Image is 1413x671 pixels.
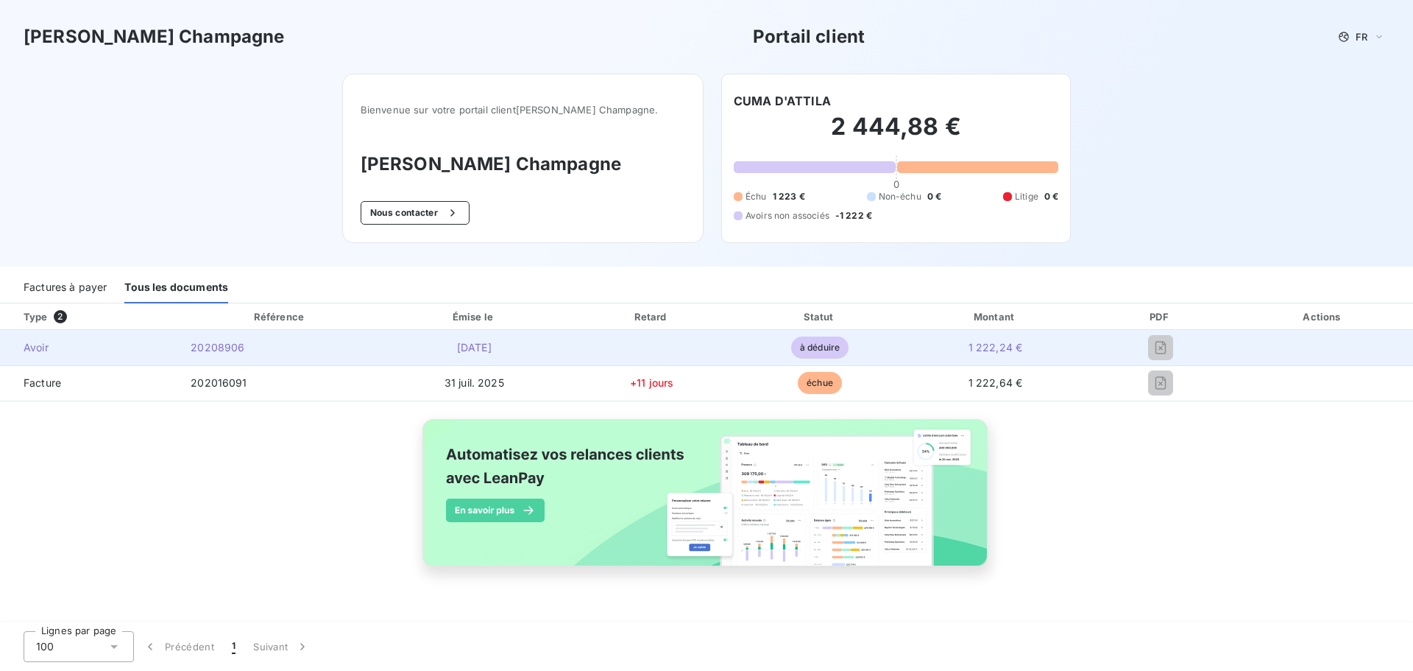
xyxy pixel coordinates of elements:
span: Bienvenue sur votre portail client [PERSON_NAME] Champagne . [361,104,685,116]
span: 100 [36,639,54,654]
span: -1 222 € [835,209,872,222]
span: Avoir [12,340,167,355]
button: 1 [223,631,244,662]
h3: Portail client [753,24,865,50]
span: 0 [893,178,899,190]
div: Factures à payer [24,273,107,303]
span: Facture [12,376,167,390]
h3: [PERSON_NAME] Champagne [361,151,685,178]
span: 1 222,64 € [968,376,1023,389]
button: Nous contacter [361,201,470,225]
span: 1 [232,639,235,654]
div: PDF [1091,309,1230,324]
span: 0 € [1044,190,1058,203]
span: Échu [746,190,767,203]
span: Non-échu [879,190,921,203]
span: [DATE] [457,341,492,354]
span: 1 223 € [773,190,805,203]
span: 31 juil. 2025 [445,376,504,389]
div: Statut [740,309,900,324]
img: banner [409,410,1004,591]
span: Avoirs non associés [746,209,829,222]
div: Référence [254,311,304,323]
span: 20208906 [191,341,244,354]
div: Type [15,309,176,324]
div: Retard [570,309,734,324]
span: 0 € [927,190,941,203]
span: 2 [54,310,67,323]
div: Actions [1236,309,1410,324]
span: Litige [1015,190,1038,203]
span: +11 jours [630,376,673,389]
div: Émise le [385,309,564,324]
button: Précédent [134,631,223,662]
span: 202016091 [191,376,247,389]
div: Tous les documents [124,273,228,303]
h3: [PERSON_NAME] Champagne [24,24,284,50]
span: à déduire [791,337,849,359]
span: 1 222,24 € [968,341,1023,354]
div: Montant [906,309,1085,324]
span: FR [1356,31,1367,43]
button: Suivant [244,631,319,662]
span: échue [798,372,842,394]
h2: 2 444,88 € [734,112,1058,156]
h6: CUMA D'ATTILA [734,92,831,110]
